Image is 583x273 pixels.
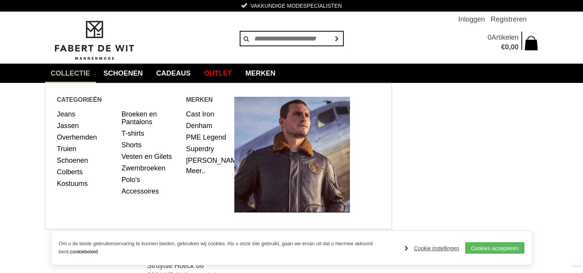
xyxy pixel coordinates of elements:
a: Divide [571,261,581,271]
a: Schoenen [57,155,116,166]
span: Artikelen [491,34,518,41]
a: Truien [57,143,116,155]
a: PME Legend [186,131,229,143]
span: € [501,43,505,51]
a: Denham [186,120,229,131]
a: Colberts [57,166,116,178]
span: 00 [511,43,518,51]
a: [PERSON_NAME] [186,155,229,166]
a: Registreren [491,12,526,27]
a: Inloggen [458,12,485,27]
a: Meer.. [186,167,205,175]
span: 0 [505,43,509,51]
img: Heren [234,97,350,212]
p: Om u de beste gebruikerservaring te kunnen bieden, gebruiken wij cookies. Als u onze site gebruik... [59,240,397,256]
a: Zwembroeken [121,162,180,174]
a: Vesten en Gilets [121,151,180,162]
a: Schoenen [98,64,149,83]
span: 0 [487,34,491,41]
span: Struytse Hoeck 86 [147,262,204,270]
a: Superdry [186,143,229,155]
a: Cast Iron [186,108,229,120]
a: collectie [45,64,96,83]
a: Cookie instellingen [405,243,459,254]
span: , [509,43,511,51]
a: T-shirts [121,128,180,139]
a: Jassen [57,120,116,131]
span: Merken [186,95,235,104]
a: Jeans [57,108,116,120]
a: Kostuums [57,178,116,189]
a: Accessoires [121,185,180,197]
a: Overhemden [57,131,116,143]
a: Polo's [121,174,180,185]
a: Cookies accepteren [465,242,524,254]
span: Categorieën [57,95,186,104]
a: Outlet [198,64,238,83]
a: cookiebeleid [70,249,97,254]
a: Shorts [121,139,180,151]
a: Cadeaus [151,64,197,83]
a: Broeken en Pantalons [121,108,180,128]
a: Merken [240,64,281,83]
img: Fabert de Wit [51,20,138,61]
